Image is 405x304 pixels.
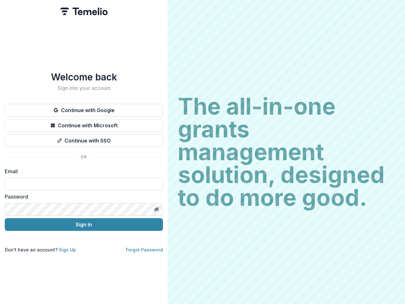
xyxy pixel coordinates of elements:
[5,119,163,132] button: Continue with Microsoft
[126,247,163,252] a: Forgot Password
[5,134,163,147] button: Continue with SSO
[59,247,76,252] a: Sign Up
[5,168,159,175] label: Email
[60,8,108,15] img: Temelio
[5,246,76,253] p: Don't have an account?
[5,218,163,231] button: Sign In
[5,71,163,83] h1: Welcome back
[152,204,162,214] button: Toggle password visibility
[5,104,163,117] button: Continue with Google
[5,85,163,91] h2: Sign into your account
[5,193,159,200] label: Password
